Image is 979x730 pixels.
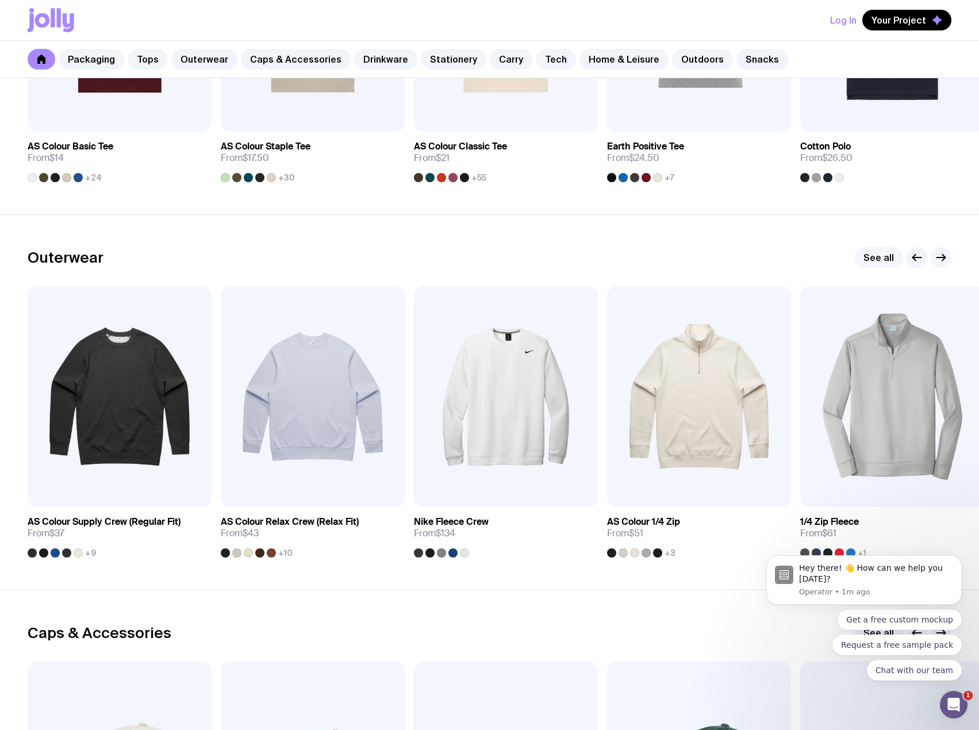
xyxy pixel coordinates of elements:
[607,152,659,164] span: From
[736,49,788,70] a: Snacks
[940,691,968,719] iframe: Intercom live chat
[221,152,269,164] span: From
[221,132,405,182] a: AS Colour Staple TeeFrom$17.50+30
[607,516,680,528] h3: AS Colour 1/4 Zip
[28,152,64,164] span: From
[830,10,857,30] button: Log In
[579,49,669,70] a: Home & Leisure
[822,152,853,164] span: $26.50
[85,548,96,558] span: +9
[221,516,359,528] h3: AS Colour Relax Crew (Relax Fit)
[536,49,576,70] a: Tech
[278,548,293,558] span: +10
[59,49,124,70] a: Packaging
[221,507,405,558] a: AS Colour Relax Crew (Relax Fit)From$43+10
[854,247,903,268] a: See all
[862,10,951,30] button: Your Project
[28,249,103,266] h2: Outerwear
[607,141,684,152] h3: Earth Positive Tee
[28,141,113,152] h3: AS Colour Basic Tee
[354,49,417,70] a: Drinkware
[28,516,181,528] h3: AS Colour Supply Crew (Regular Fit)
[471,173,486,182] span: +55
[221,528,259,539] span: From
[85,173,102,182] span: +24
[278,173,295,182] span: +30
[629,152,659,164] span: $24.50
[963,691,973,700] span: 1
[28,507,212,558] a: AS Colour Supply Crew (Regular Fit)From$37+9
[822,527,836,539] span: $61
[128,49,168,70] a: Tops
[221,141,310,152] h3: AS Colour Staple Tee
[171,49,237,70] a: Outerwear
[28,528,64,539] span: From
[414,152,450,164] span: From
[800,528,836,539] span: From
[490,49,532,70] a: Carry
[414,528,455,539] span: From
[241,49,351,70] a: Caps & Accessories
[800,516,859,528] h3: 1/4 Zip Fleece
[49,527,64,539] span: $37
[607,528,643,539] span: From
[607,132,791,182] a: Earth Positive TeeFrom$24.50+7
[28,132,212,182] a: AS Colour Basic TeeFrom$14+24
[665,548,675,558] span: +3
[414,507,598,558] a: Nike Fleece CrewFrom$134
[49,152,64,164] span: $14
[800,141,851,152] h3: Cotton Polo
[800,152,853,164] span: From
[672,49,733,70] a: Outdoors
[607,507,791,558] a: AS Colour 1/4 ZipFrom$51+3
[436,527,455,539] span: $134
[414,132,598,182] a: AS Colour Classic TeeFrom$21+55
[414,141,507,152] h3: AS Colour Classic Tee
[414,516,489,528] h3: Nike Fleece Crew
[629,527,643,539] span: $51
[28,624,171,641] h2: Caps & Accessories
[436,152,450,164] span: $21
[871,14,926,26] span: Your Project
[243,152,269,164] span: $17.50
[243,527,259,539] span: $43
[665,173,674,182] span: +7
[749,545,979,687] iframe: Intercom notifications message
[421,49,486,70] a: Stationery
